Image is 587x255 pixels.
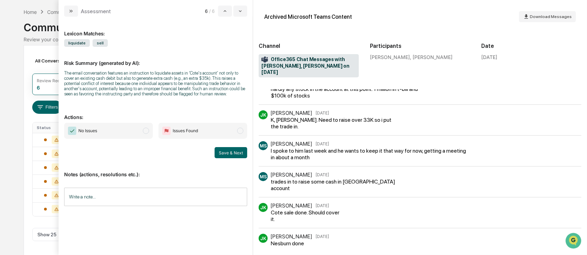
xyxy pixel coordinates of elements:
[37,85,40,91] div: 6
[47,9,103,15] div: Communications Archive
[48,139,89,152] a: 🗄️Attestations
[14,155,44,162] span: Data Lookup
[31,60,95,66] div: We're available if you need us!
[259,43,359,49] h2: Channel
[68,127,76,135] img: Checkmark
[259,110,268,119] div: JK
[64,52,247,66] p: Risk Summary (generated by AI):
[270,141,312,147] div: [PERSON_NAME]
[4,139,48,152] a: 🖐️Preclearance
[32,101,62,114] button: Filters
[24,16,564,34] div: Communications Archive
[7,88,18,99] img: Rachel Stanley
[370,54,470,60] div: [PERSON_NAME], [PERSON_NAME]
[69,172,84,177] span: Pylon
[7,156,12,161] div: 🔎
[270,233,312,240] div: [PERSON_NAME]
[259,234,268,243] div: JK
[162,127,171,135] img: Flag
[93,39,108,47] span: sell
[58,113,60,119] span: •
[530,14,572,19] span: Download Messages
[173,127,198,134] span: Issues Found
[270,202,312,209] div: [PERSON_NAME]
[481,43,581,49] h2: Date
[64,70,247,96] div: The email conversation features an instruction to liquidate assets in 'Cote's account' not only t...
[271,178,396,192] div: trades in to raise some cash in [GEOGRAPHIC_DATA] account
[78,127,97,134] span: No Issues
[24,36,564,42] div: Review your communication records across channels
[565,232,584,251] iframe: Open customer support
[271,86,430,99] div: hardly any stock in the account at this point. 1 million in t-bill and $100k of stocks
[58,94,60,100] span: •
[316,203,329,208] time: Monday, July 21, 2025 at 12:22:14 PM
[24,9,37,15] div: Home
[49,172,84,177] a: Powered byPylon
[7,107,18,118] img: Rachel Stanley
[316,234,329,239] time: Monday, July 21, 2025 at 12:23:10 PM
[215,147,247,158] button: Save & Next
[7,15,126,26] p: How can we help?
[261,56,356,76] span: Office365 Chat Messages with [PERSON_NAME], [PERSON_NAME] on [DATE]
[316,141,329,146] time: Monday, July 21, 2025 at 12:17:55 PM
[61,113,76,119] span: [DATE]
[64,39,90,47] span: liquidate
[519,11,576,22] button: Download Messages
[33,122,73,133] th: Status
[7,143,12,148] div: 🖐️
[15,53,27,66] img: 8933085812038_c878075ebb4cc5468115_72.jpg
[61,94,76,100] span: [DATE]
[271,240,327,247] div: Nesburn done
[50,143,56,148] div: 🗄️
[209,8,217,14] span: / 6
[481,54,497,60] div: [DATE]
[14,142,45,149] span: Preclearance
[270,171,312,178] div: [PERSON_NAME]
[259,203,268,212] div: JK
[118,55,126,63] button: Start new chat
[64,163,247,177] p: Notes (actions, resolutions etc.):
[271,209,339,222] div: Cote sale done. Should cover it.
[7,77,46,83] div: Past conversations
[21,113,56,119] span: [PERSON_NAME]
[64,106,247,120] p: Actions:
[259,172,268,181] div: MS
[370,43,470,49] h2: Participants
[37,78,70,83] div: Review Required
[271,147,468,161] div: I spoke to him last week and he wants to keep it that way for now, getting a meeting in about a m...
[270,110,312,116] div: [PERSON_NAME]
[64,22,247,36] div: Lexicon Matches:
[4,152,46,165] a: 🔎Data Lookup
[31,53,114,60] div: Start new chat
[81,8,111,15] div: Assessment
[32,55,85,66] div: All Conversations
[7,53,19,66] img: 1746055101610-c473b297-6a78-478c-a979-82029cc54cd1
[316,172,329,177] time: Monday, July 21, 2025 at 12:21:37 PM
[264,14,352,20] div: Archived Microsoft Teams Content
[107,76,126,84] button: See all
[259,141,268,150] div: MS
[21,94,56,100] span: [PERSON_NAME]
[271,117,400,130] div: K, [PERSON_NAME]. Need to raise over 33K so i put the trade in.
[57,142,86,149] span: Attestations
[316,110,329,116] time: Monday, July 21, 2025 at 12:17:43 PM
[205,8,208,14] span: 6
